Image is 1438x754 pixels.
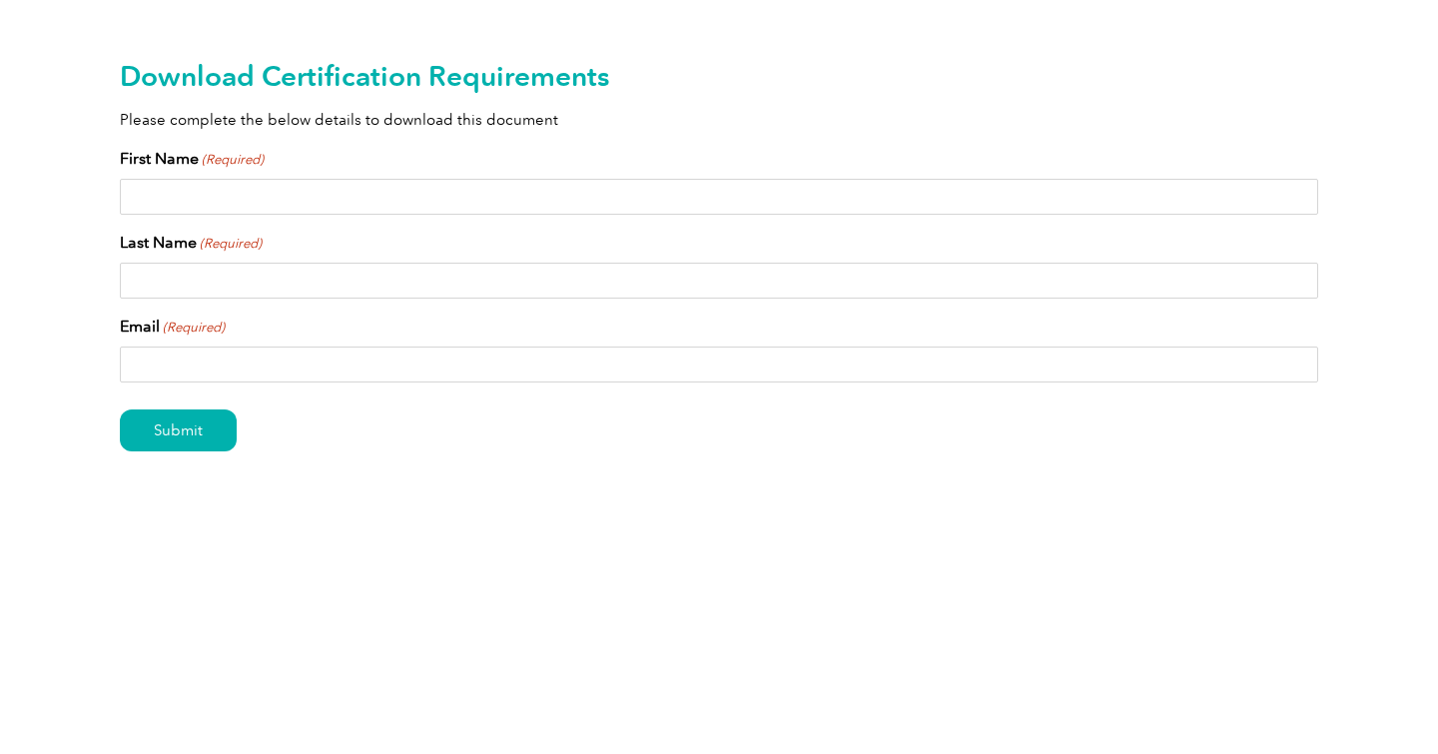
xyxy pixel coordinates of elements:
[120,409,237,451] input: Submit
[162,318,226,338] span: (Required)
[120,147,264,171] label: First Name
[199,234,263,254] span: (Required)
[120,315,225,339] label: Email
[120,60,1318,92] h2: Download Certification Requirements
[120,109,1318,131] p: Please complete the below details to download this document
[201,150,265,170] span: (Required)
[120,231,262,255] label: Last Name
